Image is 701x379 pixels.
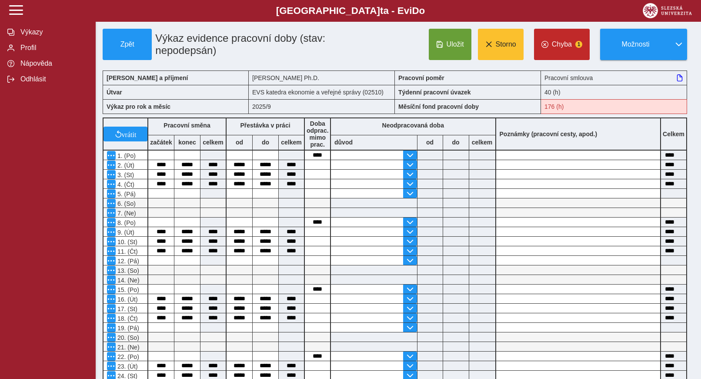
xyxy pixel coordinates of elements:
span: 6. (So) [116,200,136,207]
span: Nápověda [18,60,88,67]
span: 23. (Út) [116,363,138,370]
span: Profil [18,44,88,52]
span: vrátit [122,131,137,138]
span: 12. (Pá) [116,258,139,265]
b: Doba odprac. mimo prac. [307,120,329,148]
span: 16. (Út) [116,296,138,303]
span: Chyba [552,40,572,48]
div: [PERSON_NAME] Ph.D. [249,70,395,85]
button: Menu [107,352,116,361]
button: Menu [107,285,116,294]
button: Menu [107,189,116,198]
span: 15. (Po) [116,286,139,293]
button: Menu [107,161,116,169]
b: Poznámky (pracovní cesty, apod.) [496,131,601,138]
span: 4. (Čt) [116,181,134,188]
span: 2. (Út) [116,162,134,169]
b: od [227,139,252,146]
button: Menu [107,333,116,342]
button: Menu [107,170,116,179]
button: Možnosti [600,29,671,60]
span: 13. (So) [116,267,139,274]
button: Menu [107,237,116,246]
b: celkem [200,139,226,146]
b: Měsíční fond pracovní doby [398,103,479,110]
button: Menu [107,228,116,236]
span: 8. (Po) [116,219,136,226]
b: Pracovní poměr [398,74,444,81]
button: Menu [107,218,116,227]
button: Menu [107,247,116,255]
b: Celkem [663,131,684,138]
span: 10. (St) [116,238,137,245]
span: Storno [496,40,516,48]
button: Menu [107,304,116,313]
span: 1. (Po) [116,152,136,159]
span: Odhlásit [18,75,88,83]
button: Menu [107,256,116,265]
button: Menu [107,342,116,351]
button: Menu [107,362,116,370]
span: 7. (Ne) [116,210,136,217]
div: EVS katedra ekonomie a veřejné správy (02510) [249,85,395,99]
b: do [253,139,278,146]
button: Menu [107,180,116,188]
button: Chyba1 [534,29,590,60]
b: [GEOGRAPHIC_DATA] a - Evi [26,5,675,17]
b: Přestávka v práci [240,122,290,129]
div: Fond pracovní doby (176 h) a součet hodin (144 h) se neshodují! [541,99,687,114]
span: 3. (St) [116,171,134,178]
span: 19. (Pá) [116,325,139,332]
button: Menu [107,151,116,160]
span: Zpět [107,40,148,48]
b: celkem [469,139,495,146]
span: 18. (Čt) [116,315,138,322]
div: 2025/9 [249,99,395,114]
b: konec [174,139,200,146]
span: 22. (Po) [116,353,139,360]
b: Útvar [107,89,122,96]
b: [PERSON_NAME] a příjmení [107,74,188,81]
div: 40 (h) [541,85,687,99]
span: 17. (St) [116,305,137,312]
span: 20. (So) [116,334,139,341]
b: od [417,139,443,146]
button: Menu [107,295,116,303]
span: Možnosti [608,40,664,48]
b: Výkaz pro rok a měsíc [107,103,170,110]
button: Storno [478,29,524,60]
button: Menu [107,323,116,332]
span: 1 [575,41,582,48]
button: Menu [107,275,116,284]
span: Uložit [447,40,464,48]
span: 21. (Ne) [116,344,140,351]
b: důvod [334,139,353,146]
b: Neodpracovaná doba [382,122,444,129]
button: Uložit [429,29,471,60]
button: vrátit [103,127,147,141]
h1: Výkaz evidence pracovní doby (stav: nepodepsán) [152,29,349,60]
span: 9. (Út) [116,229,134,236]
b: Týdenní pracovní úvazek [398,89,471,96]
span: o [419,5,425,16]
button: Menu [107,314,116,322]
button: Zpět [103,29,152,60]
span: D [412,5,419,16]
span: 5. (Pá) [116,191,136,198]
div: Pracovní smlouva [541,70,687,85]
span: 14. (Ne) [116,277,140,284]
b: do [443,139,469,146]
b: celkem [279,139,304,146]
span: 11. (Čt) [116,248,138,255]
button: Menu [107,208,116,217]
b: Pracovní směna [164,122,210,129]
button: Menu [107,266,116,275]
b: začátek [148,139,174,146]
button: Menu [107,199,116,208]
span: t [380,5,383,16]
img: logo_web_su.png [643,3,692,18]
span: Výkazy [18,28,88,36]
